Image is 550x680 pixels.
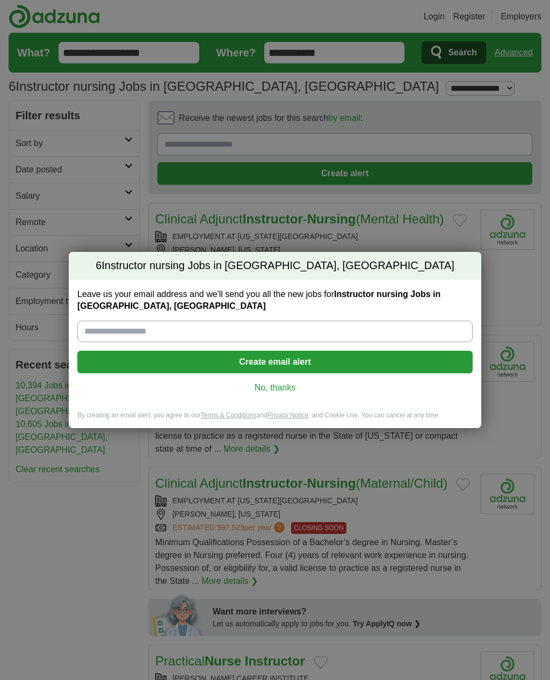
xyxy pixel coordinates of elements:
label: Leave us your email address and we'll send you all the new jobs for [77,288,473,312]
button: Create email alert [77,351,473,373]
a: No, thanks [86,382,464,394]
a: Privacy Notice [267,411,309,419]
span: 6 [96,258,102,273]
div: By creating an email alert, you agree to our and , and Cookie Use. You can cancel at any time. [69,411,481,429]
h2: Instructor nursing Jobs in [GEOGRAPHIC_DATA], [GEOGRAPHIC_DATA] [69,252,481,280]
strong: Instructor nursing Jobs in [GEOGRAPHIC_DATA], [GEOGRAPHIC_DATA] [77,290,440,310]
a: Terms & Conditions [200,411,256,419]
